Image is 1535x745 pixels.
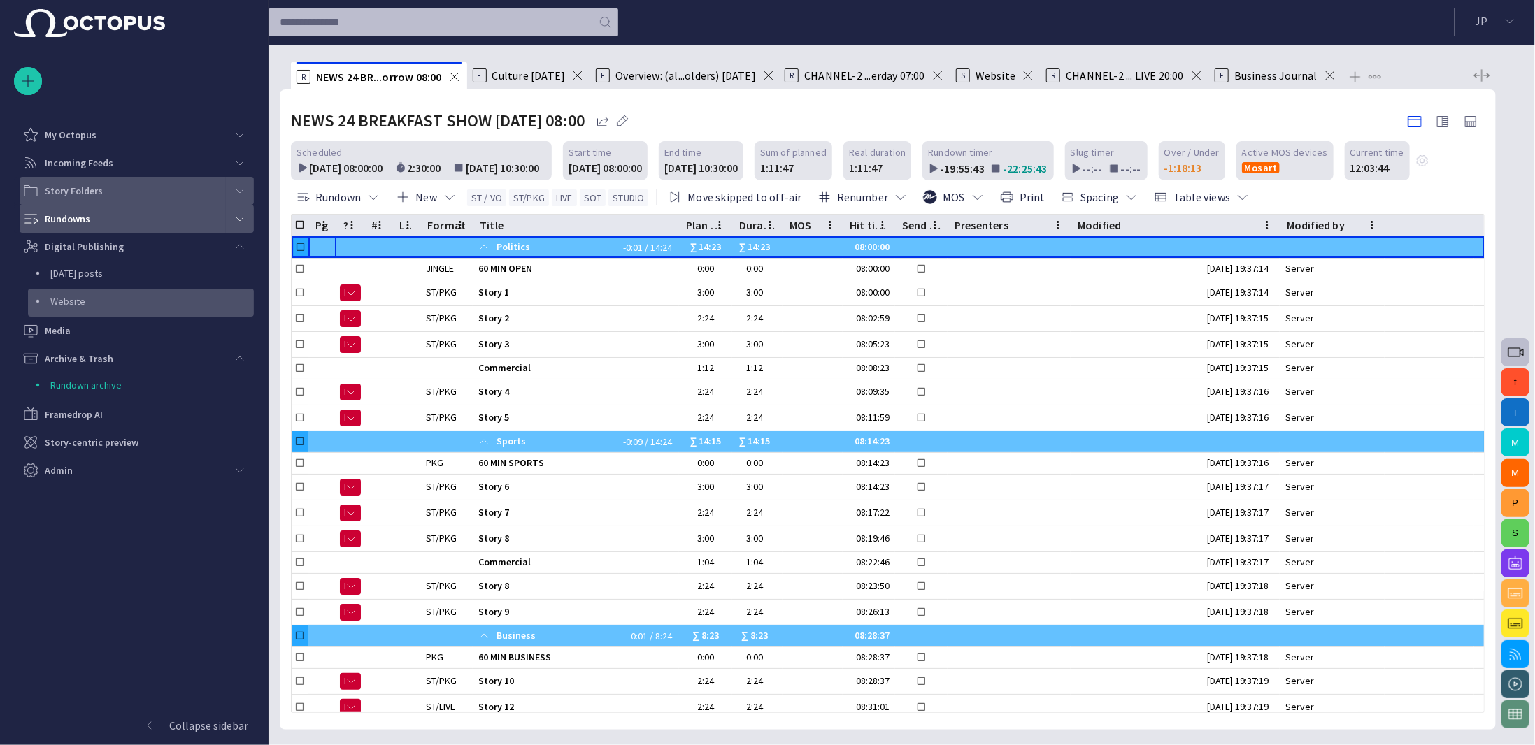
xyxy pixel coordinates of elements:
[685,625,727,646] div: ∑ 8:23
[664,145,701,159] span: End time
[344,411,345,425] span: N
[497,237,616,258] span: Politics
[1242,162,1280,173] button: Mosart
[902,218,941,232] div: Send to LiveU
[316,70,442,84] span: NEWS 24 BR...orrow 08:00
[1285,651,1320,664] div: Server
[976,68,1015,82] span: Website
[45,156,113,170] p: Incoming Feeds
[746,605,769,619] div: 2:24
[478,669,673,694] div: Story 10
[685,286,727,299] div: 3:00
[1207,456,1274,470] div: 9/10 19:37:16
[1285,556,1320,569] div: Server
[342,215,362,235] button: ? column menu
[450,215,470,235] button: Format column menu
[14,400,254,428] div: Framedrop AI
[315,218,328,232] div: Pg
[685,385,727,398] div: 2:24
[50,378,122,392] p: Rundown archive
[552,189,577,206] button: LIVE
[779,62,950,89] div: RCHANNEL-2 ...erday 07:00
[1285,411,1320,424] div: Server
[497,431,616,452] span: Sports
[478,674,673,688] span: Story 10
[1207,506,1274,519] div: 9/10 19:37:17
[340,475,361,500] button: N
[314,215,334,235] button: Pg column menu
[343,218,348,232] div: ?
[848,338,890,351] div: 08:05:23
[1207,556,1274,569] div: 9/10 19:37:17
[1285,312,1320,325] div: Server
[1287,218,1345,232] div: Modified by
[1285,506,1320,519] div: Server
[1207,579,1274,593] div: 9/10 19:37:18
[1501,459,1529,487] button: M
[371,218,378,232] div: #
[478,259,673,280] div: 60 MIN OPEN
[478,262,673,275] span: 60 MIN OPEN
[1207,480,1274,493] div: 9/10 19:37:17
[569,145,612,159] span: Start time
[760,159,794,176] div: 1:11:47
[344,338,345,352] span: N
[478,651,673,664] span: 60 MIN BUSINESS
[918,185,990,210] button: MOS
[426,700,455,714] div: ST/LIVE
[848,700,890,714] div: 08:31:01
[1046,68,1060,82] p: R
[344,506,345,520] span: N
[480,218,504,232] div: Title
[1234,68,1318,82] span: Business Journal
[45,352,113,366] p: Archive & Trash
[1285,338,1320,351] div: Server
[1501,428,1529,456] button: M
[1056,185,1143,210] button: Spacing
[746,480,769,493] div: 3:00
[746,361,769,375] div: 1:12
[1209,62,1343,89] div: FBusiness Journal
[685,312,727,325] div: 2:24
[848,556,890,569] div: 08:22:46
[478,700,673,714] span: Story 12
[1207,411,1274,424] div: 9/10 19:37:16
[478,306,673,331] div: Story 2
[925,215,945,235] button: Send to LiveU column menu
[398,215,417,235] button: Lck column menu
[1285,385,1320,398] div: Server
[1285,700,1320,714] div: Server
[344,385,345,399] span: N
[14,711,254,739] button: Collapse sidebar
[685,411,727,424] div: 2:24
[848,286,890,299] div: 08:00:00
[426,262,454,275] div: JINGLE
[22,289,254,317] div: Website
[685,338,727,351] div: 3:00
[848,506,890,519] div: 08:17:22
[478,456,673,470] span: 60 MIN SPORTS
[426,385,457,398] div: ST/PKG
[45,184,103,198] p: Story Folders
[478,236,616,258] div: Politics
[685,674,727,688] div: 2:24
[873,215,892,235] button: Hit time column menu
[848,431,890,452] div: 08:14:23
[391,185,462,210] button: New
[760,145,827,159] span: Sum of planned
[1207,338,1274,351] div: 9/10 19:37:15
[45,435,138,449] p: Story-centric preview
[746,262,769,275] div: 0:00
[344,532,345,546] span: N
[14,428,254,456] div: Story-centric preview
[1257,215,1277,235] button: Modified column menu
[848,237,890,258] div: 08:00:00
[1048,215,1068,235] button: Presenters column menu
[426,506,457,519] div: ST/PKG
[956,68,970,82] p: S
[169,717,248,734] p: Collapse sidebar
[685,700,727,714] div: 2:24
[1285,262,1320,275] div: Server
[427,218,466,232] div: Format
[14,317,254,345] div: Media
